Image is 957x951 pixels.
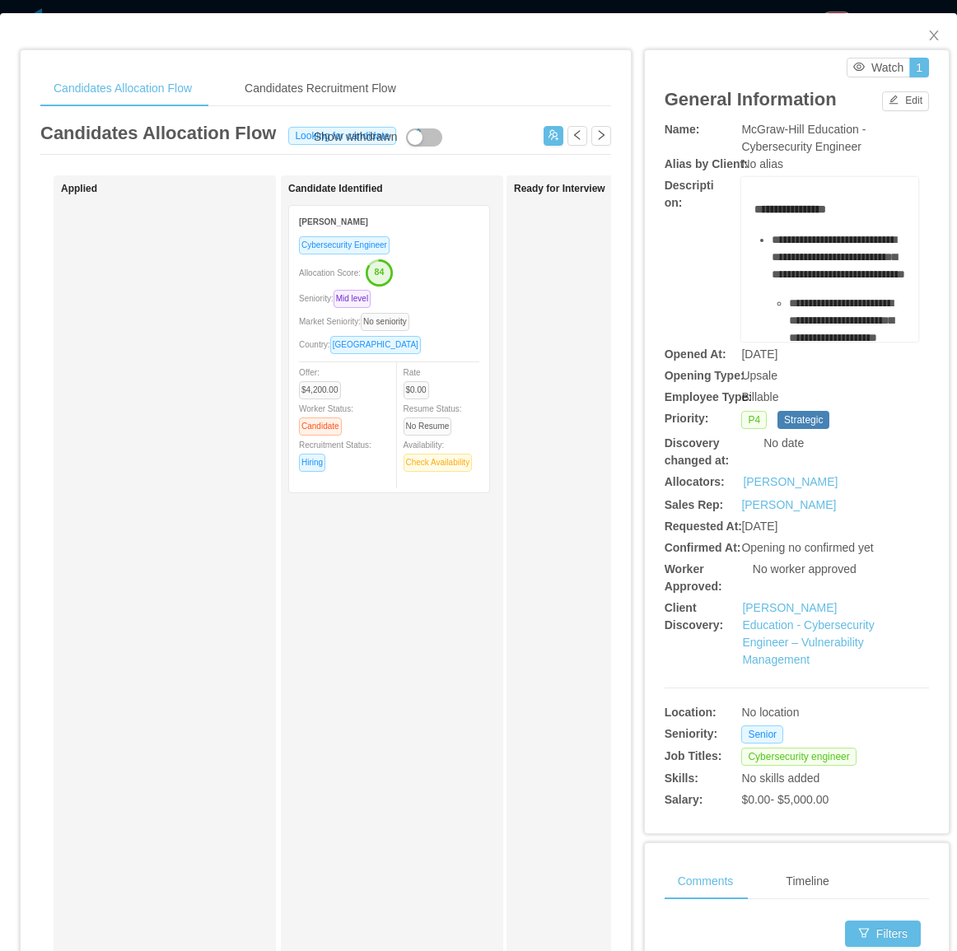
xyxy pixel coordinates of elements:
span: Country: [299,340,427,349]
span: Billable [741,390,778,403]
b: Requested At: [665,520,742,533]
div: Candidates Allocation Flow [40,70,205,107]
b: Name: [665,123,700,136]
span: No Resume [404,417,452,436]
span: Hiring [299,454,325,472]
a: [PERSON_NAME] Education - Cybersecurity Engineer – Vulnerability Management [742,601,874,666]
b: Discovery changed at: [665,436,730,467]
span: Allocation Score: [299,268,361,277]
button: icon: edit [403,124,429,141]
span: Availability: [404,441,479,467]
button: icon: filterFilters [845,921,921,947]
div: Candidates Recruitment Flow [231,70,409,107]
b: Confirmed At: [665,541,741,554]
span: [GEOGRAPHIC_DATA] [330,336,421,354]
span: No skills added [741,772,819,785]
h1: Applied [61,183,292,195]
span: Cybersecurity Engineer [299,236,390,254]
span: Opening no confirmed yet [741,541,873,554]
span: Upsale [741,369,777,382]
span: Strategic [777,411,829,429]
b: Salary: [665,793,703,806]
h1: Candidate Identified [288,183,519,195]
span: Offer: [299,368,348,394]
div: Comments [665,863,747,900]
b: Description: [665,179,714,209]
span: Mid level [334,290,371,308]
button: 84 [361,259,394,285]
button: icon: editEdit [882,91,929,111]
span: Cybersecurity engineer [741,748,856,766]
article: Candidates Allocation Flow [40,119,276,147]
div: Timeline [773,863,842,900]
h1: Ready for Interview [514,183,745,195]
span: $0.00 - $5,000.00 [741,793,829,806]
span: Worker Status: [299,404,353,431]
b: Employee Type: [665,390,752,403]
button: icon: usergroup-add [544,126,563,146]
span: Candidate [299,417,342,436]
button: icon: right [591,126,611,146]
b: Alias by Client: [665,157,748,170]
article: General Information [665,86,837,113]
div: Show withdrawn [314,128,398,147]
span: No date [763,436,804,450]
span: No worker approved [753,562,857,576]
b: Seniority: [665,727,718,740]
span: Check Availability [404,454,473,472]
button: Close [911,13,957,59]
span: Looking for candidate [288,127,396,145]
text: 84 [375,267,385,277]
div: rdw-editor [754,201,905,366]
b: Worker Approved: [665,562,722,593]
span: Senior [741,725,783,744]
div: rdw-wrapper [741,177,917,342]
b: Priority: [665,412,709,425]
span: [DATE] [741,520,777,533]
span: Seniority: [299,294,377,303]
b: Opening Type: [665,369,745,382]
span: P4 [741,411,767,429]
b: Opened At: [665,347,726,361]
a: [PERSON_NAME] [741,498,836,511]
div: No location [741,704,874,721]
span: $0.00 [404,381,429,399]
b: Job Titles: [665,749,722,762]
span: No seniority [361,313,409,331]
i: icon: close [927,29,941,42]
a: [PERSON_NAME] [743,473,838,491]
b: Sales Rep: [665,498,724,511]
button: icon: eyeWatch [847,58,910,77]
b: Client Discovery: [665,601,724,632]
span: McGraw-Hill Education - Cybersecurity Engineer [741,123,866,153]
b: Skills: [665,772,698,785]
span: Recruitment Status: [299,441,371,467]
b: Allocators: [665,475,725,488]
strong: [PERSON_NAME] [299,217,368,226]
span: No alias [741,157,783,170]
span: Rate [404,368,436,394]
span: Resume Status: [404,404,462,431]
span: $4,200.00 [299,381,341,399]
button: icon: left [567,126,587,146]
button: 1 [909,58,929,77]
b: Location: [665,706,717,719]
span: [DATE] [741,347,777,361]
span: Market Seniority: [299,317,416,326]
